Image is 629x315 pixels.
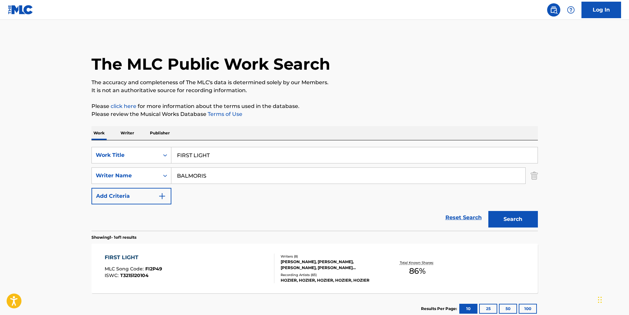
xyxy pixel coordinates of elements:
p: It is not an authoritative source for recording information. [91,87,538,94]
p: Writer [119,126,136,140]
iframe: Chat Widget [596,283,629,315]
a: FIRST LIGHTMLC Song Code:FI2P49ISWC:T3215120104Writers (8)[PERSON_NAME], [PERSON_NAME], [PERSON_N... [91,244,538,293]
button: 10 [459,304,477,314]
a: Public Search [547,3,560,17]
div: [PERSON_NAME], [PERSON_NAME], [PERSON_NAME], [PERSON_NAME] [PERSON_NAME] [PERSON_NAME], [PERSON_N... [281,259,380,271]
div: Recording Artists ( 83 ) [281,272,380,277]
div: Chatwidget [596,283,629,315]
button: 100 [519,304,537,314]
div: Help [564,3,577,17]
button: 25 [479,304,497,314]
button: Add Criteria [91,188,171,204]
span: FI2P49 [145,266,162,272]
p: Work [91,126,107,140]
div: Slepen [598,290,602,310]
p: Please review the Musical Works Database [91,110,538,118]
p: The accuracy and completeness of The MLC's data is determined solely by our Members. [91,79,538,87]
h1: The MLC Public Work Search [91,54,330,74]
form: Search Form [91,147,538,231]
img: 9d2ae6d4665cec9f34b9.svg [158,192,166,200]
div: HOZIER, HOZIER, HOZIER, HOZIER, HOZIER [281,277,380,283]
a: Terms of Use [206,111,242,117]
a: Log In [581,2,621,18]
a: click here [111,103,136,109]
p: Please for more information about the terms used in the database. [91,102,538,110]
p: Publisher [148,126,172,140]
img: help [567,6,575,14]
span: T3215120104 [120,272,149,278]
span: ISWC : [105,272,120,278]
button: 50 [499,304,517,314]
div: Writer Name [96,172,155,180]
span: MLC Song Code : [105,266,145,272]
img: search [550,6,558,14]
a: Reset Search [442,210,485,225]
div: FIRST LIGHT [105,254,162,262]
img: Delete Criterion [531,167,538,184]
p: Showing 1 - 1 of 1 results [91,234,136,240]
p: Total Known Shares: [400,260,435,265]
button: Search [488,211,538,227]
img: MLC Logo [8,5,33,15]
div: Writers ( 8 ) [281,254,380,259]
p: Results Per Page: [421,306,459,312]
div: Work Title [96,151,155,159]
span: 86 % [409,265,426,277]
